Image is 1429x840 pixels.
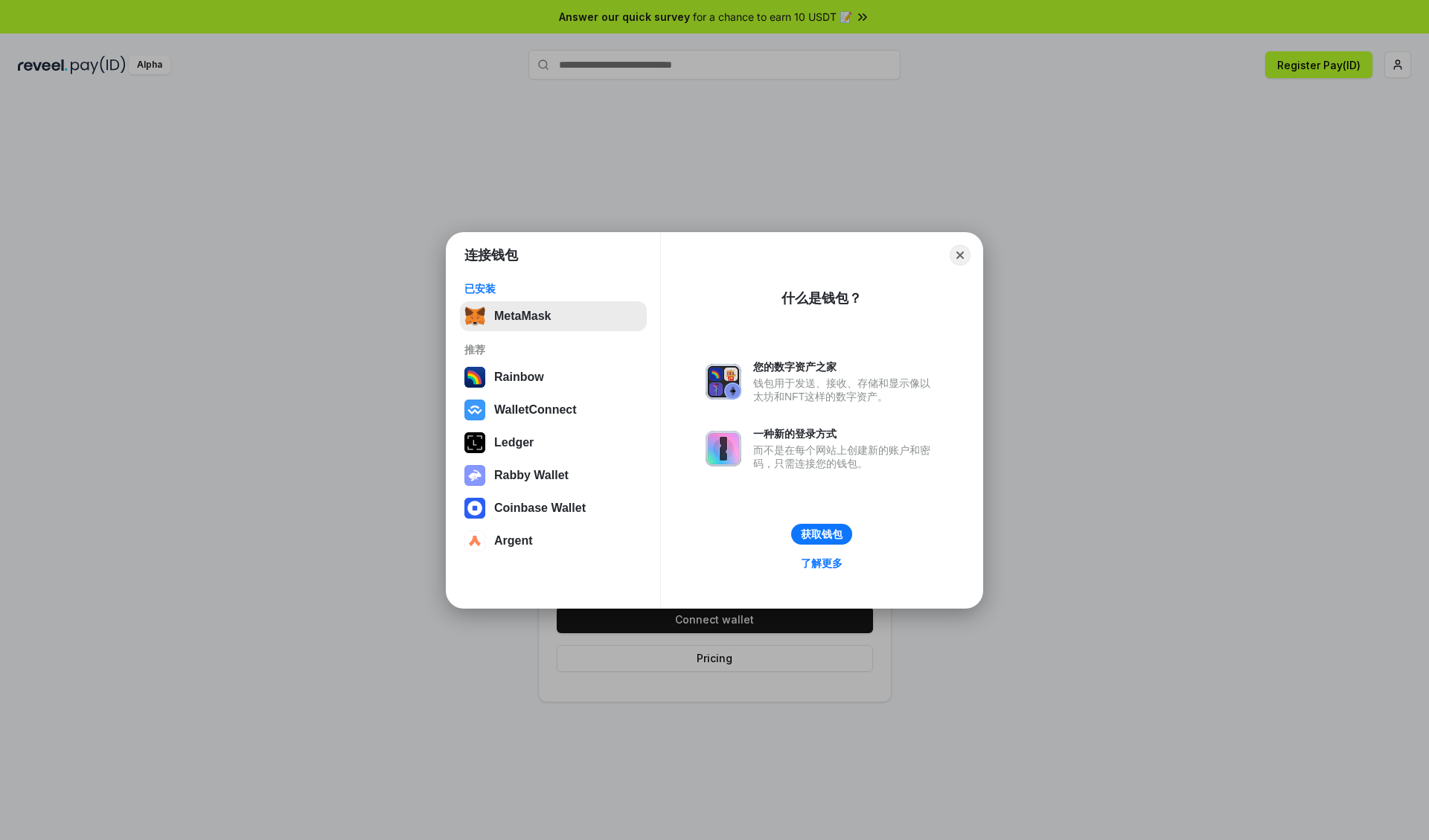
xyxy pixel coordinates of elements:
[464,400,485,420] img: svg+xml,%3Csvg%20width%3D%2228%22%20height%3D%2228%22%20viewBox%3D%220%200%2028%2028%22%20fill%3D...
[464,367,485,388] img: svg+xml,%3Csvg%20width%3D%22120%22%20height%3D%22120%22%20viewBox%3D%220%200%20120%20120%22%20fil...
[464,498,485,519] img: svg+xml,%3Csvg%20width%3D%2228%22%20height%3D%2228%22%20viewBox%3D%220%200%2028%2028%22%20fill%3D...
[494,403,577,417] div: WalletConnect
[753,443,938,470] div: 而不是在每个网站上创建新的账户和密码，只需连接您的钱包。
[494,371,544,384] div: Rainbow
[460,301,647,331] button: MetaMask
[464,465,485,486] img: svg+xml,%3Csvg%20xmlns%3D%22http%3A%2F%2Fwww.w3.org%2F2000%2Fsvg%22%20fill%3D%22none%22%20viewBox...
[460,428,647,458] button: Ledger
[494,534,533,548] div: Argent
[464,306,485,327] img: svg+xml,%3Csvg%20fill%3D%22none%22%20height%3D%2233%22%20viewBox%3D%220%200%2035%2033%22%20width%...
[801,528,843,541] div: 获取钱包
[494,469,569,482] div: Rabby Wallet
[464,246,518,264] h1: 连接钱包
[753,427,938,440] div: 一种新的登录方式
[464,282,642,295] div: 已安装
[791,524,852,545] button: 获取钱包
[950,245,971,266] button: Close
[494,310,551,323] div: MetaMask
[494,436,534,449] div: Ledger
[801,557,843,570] div: 了解更多
[460,395,647,425] button: WalletConnect
[464,432,485,453] img: svg+xml,%3Csvg%20xmlns%3D%22http%3A%2F%2Fwww.w3.org%2F2000%2Fsvg%22%20width%3D%2228%22%20height%3...
[464,530,485,551] img: svg+xml,%3Csvg%20width%3D%2228%22%20height%3D%2228%22%20viewBox%3D%220%200%2028%2028%22%20fill%3D...
[706,431,741,467] img: svg+xml,%3Csvg%20xmlns%3D%22http%3A%2F%2Fwww.w3.org%2F2000%2Fsvg%22%20fill%3D%22none%22%20viewBox...
[753,376,938,403] div: 钱包用于发送、接收、存储和显示像以太坊和NFT这样的数字资产。
[460,493,647,523] button: Coinbase Wallet
[781,289,862,307] div: 什么是钱包？
[494,501,586,515] div: Coinbase Wallet
[464,343,642,356] div: 推荐
[460,461,647,490] button: Rabby Wallet
[753,360,938,373] div: 您的数字资产之家
[792,554,851,573] a: 了解更多
[706,364,741,400] img: svg+xml,%3Csvg%20xmlns%3D%22http%3A%2F%2Fwww.w3.org%2F2000%2Fsvg%22%20fill%3D%22none%22%20viewBox...
[460,526,647,556] button: Argent
[460,362,647,392] button: Rainbow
